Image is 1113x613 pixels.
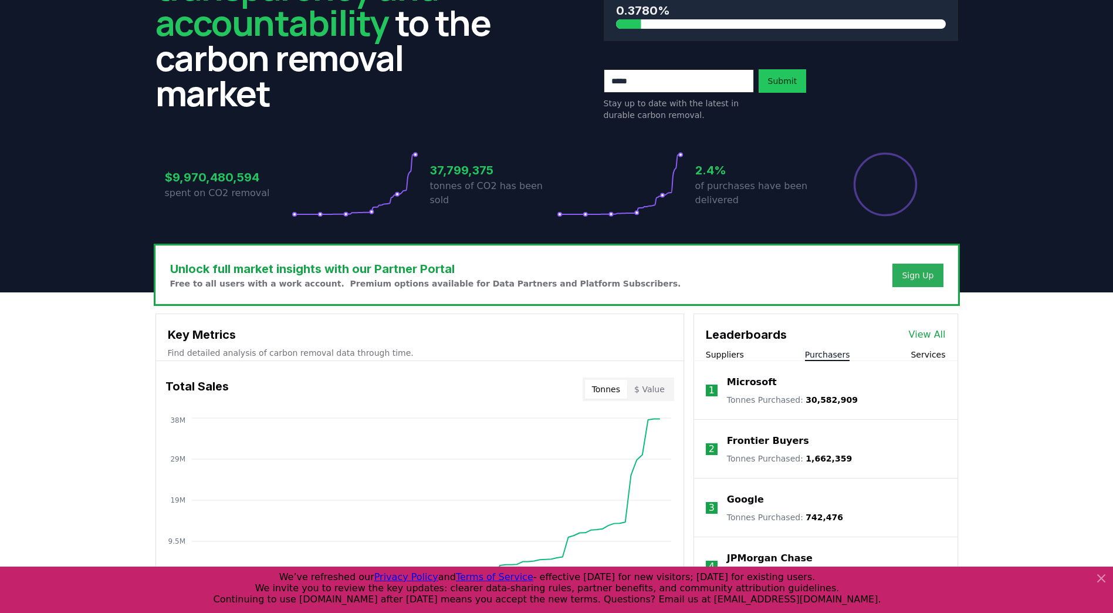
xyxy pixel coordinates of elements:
[616,2,946,19] h3: 0.3780%
[852,151,918,217] div: Percentage of sales delivered
[168,347,672,359] p: Find detailed analysis of carbon removal data through time.
[727,394,858,406] p: Tonnes Purchased :
[709,442,715,456] p: 2
[165,186,292,200] p: spent on CO2 removal
[165,378,229,401] h3: Total Sales
[805,349,850,361] button: Purchasers
[709,383,715,398] p: 1
[170,416,185,425] tspan: 38M
[604,97,754,121] p: Stay up to date with the latest in durable carbon removal.
[806,454,852,463] span: 1,662,359
[585,380,627,399] button: Tonnes
[627,380,672,399] button: $ Value
[706,326,787,343] h3: Leaderboards
[902,270,933,281] a: Sign Up
[170,496,185,504] tspan: 19M
[168,326,672,343] h3: Key Metrics
[806,395,858,405] span: 30,582,909
[170,455,185,463] tspan: 29M
[709,560,715,574] p: 4
[168,537,185,545] tspan: 9.5M
[430,161,557,179] h3: 37,799,375
[706,349,744,361] button: Suppliers
[727,375,777,389] a: Microsoft
[727,434,809,448] a: Frontier Buyers
[170,278,681,289] p: Free to all users with a work account. Premium options available for Data Partners and Platform S...
[806,513,843,522] span: 742,476
[695,179,822,207] p: of purchases have been delivered
[727,493,764,507] a: Google
[695,161,822,179] h3: 2.4%
[892,264,943,287] button: Sign Up
[911,349,945,361] button: Services
[727,453,852,464] p: Tonnes Purchased :
[170,260,681,278] h3: Unlock full market insights with our Partner Portal
[909,328,946,342] a: View All
[727,551,813,565] a: JPMorgan Chase
[759,69,807,93] button: Submit
[430,179,557,207] p: tonnes of CO2 has been sold
[709,501,715,515] p: 3
[727,511,843,523] p: Tonnes Purchased :
[165,169,292,186] h3: $9,970,480,594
